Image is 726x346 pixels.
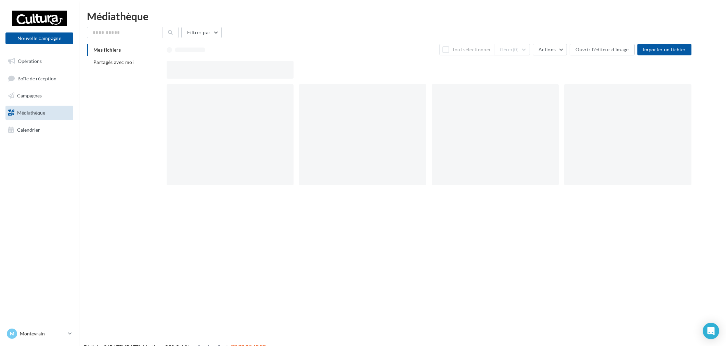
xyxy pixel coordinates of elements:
[10,330,14,337] span: M
[17,127,40,132] span: Calendrier
[4,106,75,120] a: Médiathèque
[4,123,75,137] a: Calendrier
[439,44,494,55] button: Tout sélectionner
[513,47,519,52] span: (0)
[20,330,65,337] p: Montevrain
[539,46,556,52] span: Actions
[4,71,75,86] a: Boîte de réception
[17,75,56,81] span: Boîte de réception
[637,44,691,55] button: Importer un fichier
[93,47,121,53] span: Mes fichiers
[533,44,567,55] button: Actions
[181,27,222,38] button: Filtrer par
[494,44,530,55] button: Gérer(0)
[5,32,73,44] button: Nouvelle campagne
[4,89,75,103] a: Campagnes
[643,46,686,52] span: Importer un fichier
[17,93,42,98] span: Campagnes
[93,59,134,65] span: Partagés avec moi
[17,110,45,116] span: Médiathèque
[4,54,75,68] a: Opérations
[5,327,73,340] a: M Montevrain
[87,11,718,21] div: Médiathèque
[18,58,42,64] span: Opérations
[570,44,634,55] button: Ouvrir l'éditeur d'image
[703,323,719,339] div: Open Intercom Messenger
